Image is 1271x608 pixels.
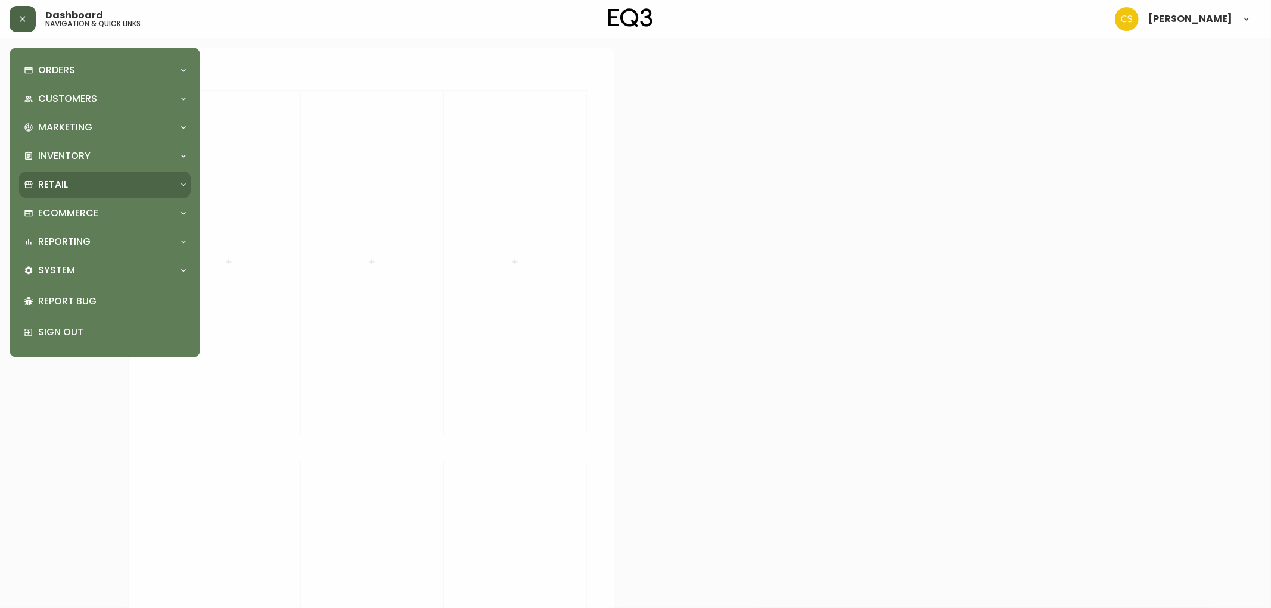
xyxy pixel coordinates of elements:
p: Sign Out [38,326,186,339]
div: Reporting [19,229,191,255]
h5: navigation & quick links [45,20,141,27]
p: Customers [38,92,97,105]
div: Customers [19,86,191,112]
div: System [19,257,191,283]
img: logo [608,8,652,27]
p: Retail [38,178,68,191]
p: Ecommerce [38,207,98,220]
div: Orders [19,57,191,83]
div: Marketing [19,114,191,141]
span: Dashboard [45,11,103,20]
div: Report Bug [19,286,191,317]
p: Report Bug [38,295,186,308]
div: Inventory [19,143,191,169]
img: 996bfd46d64b78802a67b62ffe4c27a2 [1115,7,1139,31]
div: Retail [19,172,191,198]
p: System [38,264,75,277]
p: Inventory [38,149,91,163]
span: [PERSON_NAME] [1148,14,1232,24]
p: Orders [38,64,75,77]
div: Ecommerce [19,200,191,226]
div: Sign Out [19,317,191,348]
p: Marketing [38,121,92,134]
p: Reporting [38,235,91,248]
